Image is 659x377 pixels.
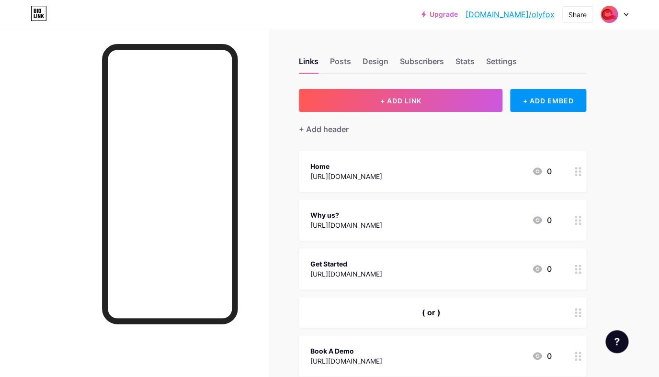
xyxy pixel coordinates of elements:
[466,9,555,20] a: [DOMAIN_NAME]/olyfox
[532,263,552,275] div: 0
[532,166,552,177] div: 0
[310,210,382,220] div: Why us?
[299,123,349,135] div: + Add header
[363,55,388,73] div: Design
[299,55,318,73] div: Links
[310,220,382,230] div: [URL][DOMAIN_NAME]
[310,269,382,279] div: [URL][DOMAIN_NAME]
[568,10,587,20] div: Share
[310,307,552,318] div: ( or )
[532,214,552,226] div: 0
[421,11,458,18] a: Upgrade
[310,346,382,356] div: Book A Demo
[310,171,382,181] div: [URL][DOMAIN_NAME]
[310,161,382,171] div: Home
[380,97,421,105] span: + ADD LINK
[486,55,517,73] div: Settings
[400,55,444,73] div: Subscribers
[330,55,351,73] div: Posts
[310,356,382,366] div: [URL][DOMAIN_NAME]
[299,89,502,112] button: + ADD LINK
[310,259,382,269] div: Get Started
[510,89,586,112] div: + ADD EMBED
[455,55,475,73] div: Stats
[532,350,552,362] div: 0
[600,5,618,23] img: olyfox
